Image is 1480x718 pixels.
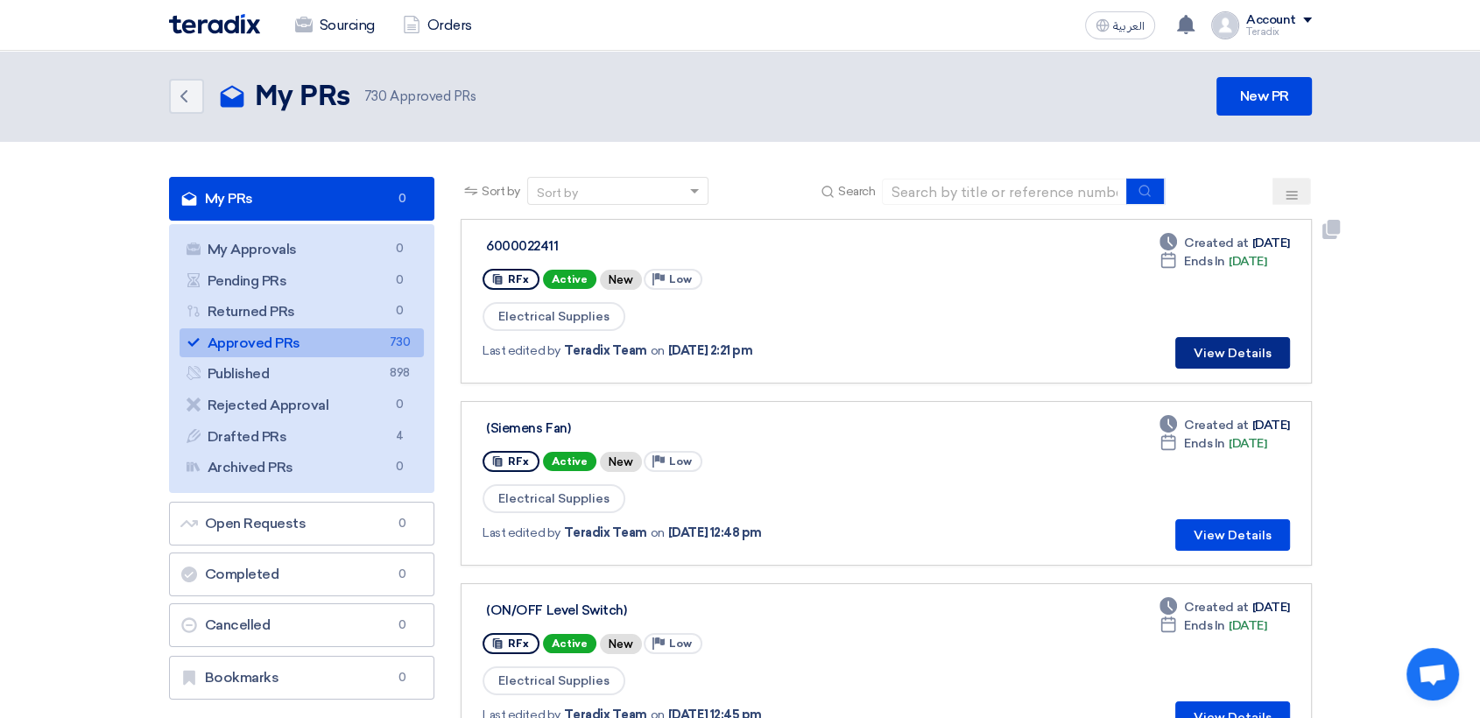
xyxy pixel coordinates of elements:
[483,666,625,695] span: Electrical Supplies
[483,341,560,360] span: Last edited by
[389,364,410,383] span: 898
[668,524,762,542] span: [DATE] 12:48 pm
[169,177,435,221] a: My PRs0
[391,669,412,686] span: 0
[180,453,425,482] a: Archived PRs
[482,182,520,201] span: Sort by
[169,502,435,546] a: Open Requests0
[1216,77,1311,116] a: New PR
[1184,234,1248,252] span: Created at
[389,334,410,352] span: 730
[180,266,425,296] a: Pending PRs
[1175,519,1290,551] button: View Details
[389,396,410,414] span: 0
[169,603,435,647] a: Cancelled0
[483,524,560,542] span: Last edited by
[483,484,625,513] span: Electrical Supplies
[1211,11,1239,39] img: profile_test.png
[508,273,529,285] span: RFx
[486,420,924,436] div: (Siemens Fan)
[1184,434,1225,453] span: Ends In
[669,273,692,285] span: Low
[281,6,389,45] a: Sourcing
[838,182,875,201] span: Search
[1159,416,1289,434] div: [DATE]
[669,455,692,468] span: Low
[169,553,435,596] a: Completed0
[391,190,412,208] span: 0
[564,524,647,542] span: Teradix Team
[1184,598,1248,616] span: Created at
[600,452,642,472] div: New
[508,455,529,468] span: RFx
[1175,337,1290,369] button: View Details
[180,422,425,452] a: Drafted PRs
[486,602,924,618] div: (ON/OFF Level Switch)
[600,634,642,654] div: New
[1406,648,1459,700] div: Open chat
[364,88,387,104] span: 730
[1159,434,1266,453] div: [DATE]
[389,427,410,446] span: 4
[483,302,625,331] span: Electrical Supplies
[564,341,647,360] span: Teradix Team
[255,80,350,115] h2: My PRs
[389,240,410,258] span: 0
[180,235,425,264] a: My Approvals
[543,634,596,653] span: Active
[169,14,260,34] img: Teradix logo
[543,270,596,289] span: Active
[1246,27,1312,37] div: Teradix
[180,328,425,358] a: Approved PRs
[391,616,412,634] span: 0
[537,184,578,202] div: Sort by
[169,656,435,700] a: Bookmarks0
[1159,234,1289,252] div: [DATE]
[668,341,752,360] span: [DATE] 2:21 pm
[651,341,665,360] span: on
[180,359,425,389] a: Published
[1246,13,1296,28] div: Account
[389,6,486,45] a: Orders
[543,452,596,471] span: Active
[391,566,412,583] span: 0
[389,458,410,476] span: 0
[1184,252,1225,271] span: Ends In
[882,179,1127,205] input: Search by title or reference number
[486,238,924,254] div: 6000022411
[364,87,476,107] span: Approved PRs
[600,270,642,290] div: New
[1184,616,1225,635] span: Ends In
[651,524,665,542] span: on
[1184,416,1248,434] span: Created at
[1113,20,1145,32] span: العربية
[180,297,425,327] a: Returned PRs
[508,637,529,650] span: RFx
[1159,598,1289,616] div: [DATE]
[1159,616,1266,635] div: [DATE]
[669,637,692,650] span: Low
[389,271,410,290] span: 0
[391,515,412,532] span: 0
[1159,252,1266,271] div: [DATE]
[180,391,425,420] a: Rejected Approval
[389,302,410,320] span: 0
[1085,11,1155,39] button: العربية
